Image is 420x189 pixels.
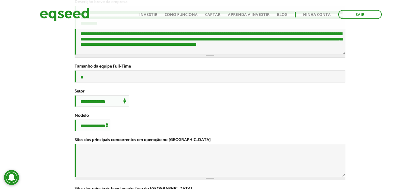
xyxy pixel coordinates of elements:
[228,13,270,17] a: Aprenda a investir
[75,114,89,118] label: Modelo
[40,6,90,23] img: EqSeed
[75,138,211,142] label: Sites dos principais concorrentes em operação no [GEOGRAPHIC_DATA]
[139,13,157,17] a: Investir
[338,10,382,19] a: Sair
[277,13,287,17] a: Blog
[165,13,198,17] a: Como funciona
[303,13,331,17] a: Minha conta
[205,13,220,17] a: Captar
[75,89,85,94] label: Setor
[75,64,131,69] label: Tamanho da equipe Full-Time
